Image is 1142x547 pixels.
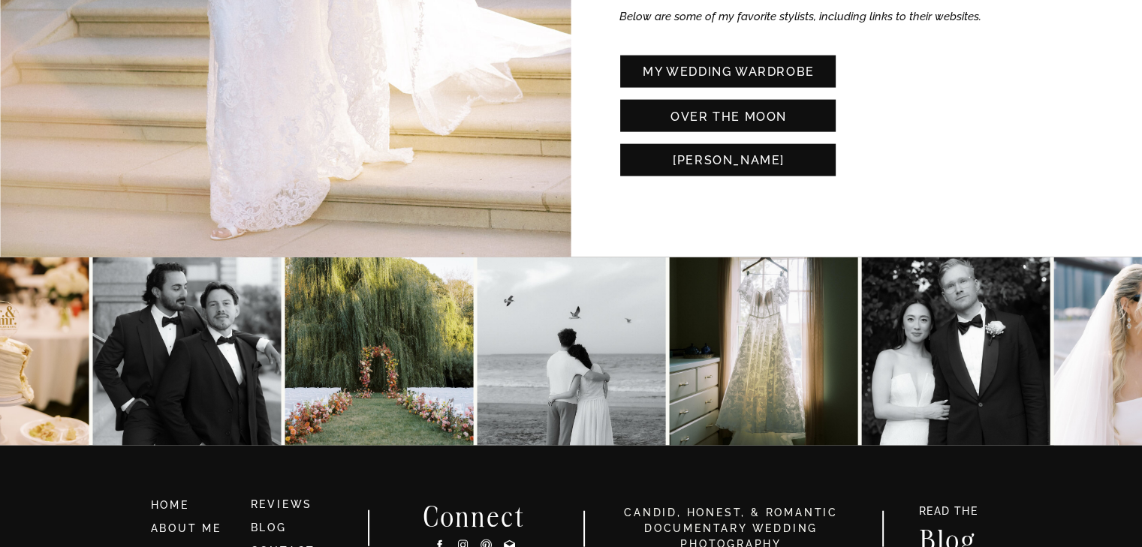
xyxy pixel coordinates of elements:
[911,506,986,521] a: READ THE
[669,257,857,446] img: Elaine and this dress 🤍🤍🤍
[251,521,287,533] a: BLOG
[151,497,238,514] a: HOME
[251,498,313,510] a: REVIEWS
[632,152,826,167] a: [PERSON_NAME]
[619,10,981,23] i: Below are some of my favorite stylists, including links to their websites.
[92,257,281,446] img: Spent my weekend with the Mr.’s, and everything was perfect — from the courthouse wedding ceremon...
[632,63,826,79] a: MY WEDDING WARDROBE
[861,257,1050,446] img: Young and in love in NYC! Dana and Jordan 🤍
[404,503,545,527] h2: Connect
[477,257,665,446] img: Mica and Mikey 🕊️
[285,257,473,446] img: Garden ceremony with A&C 🌼🌷🌼🌷 . . . . . . . . Shot for @jennifercontiphoto
[632,108,826,124] a: over the moon
[151,522,221,534] a: ABOUT ME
